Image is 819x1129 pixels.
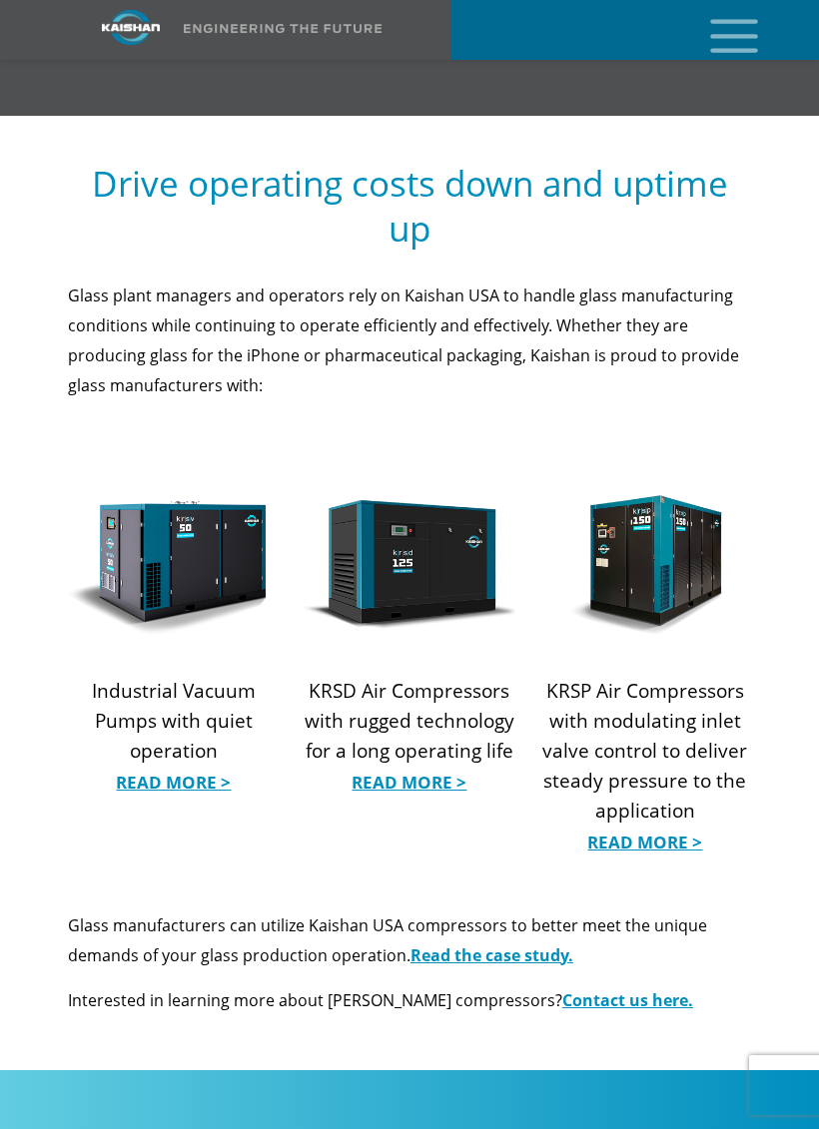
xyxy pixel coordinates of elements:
[68,161,751,251] h5: Drive operating costs down and uptime up
[68,985,751,1015] p: Interested in learning more about [PERSON_NAME] compressors?
[539,495,751,636] img: krsp150
[304,495,515,636] img: krsd125
[68,768,280,798] a: Read More >
[68,281,751,400] p: Glass plant managers and operators rely on Kaishan USA to handle glass manufacturing conditions w...
[539,828,751,857] a: Read More >
[56,10,206,45] img: kaishan logo
[702,13,736,47] a: mobile menu
[68,495,280,636] img: krsv50
[304,676,515,796] p: KRSD Air Compressors with rugged technology for a long operating life
[184,24,382,33] img: Engineering the future
[562,989,693,1011] a: Contact us here.
[410,944,573,966] a: Read the case study.
[304,768,515,798] a: Read More >
[539,676,751,855] p: KRSP Air Compressors with modulating inlet valve control to deliver steady pressure to the applic...
[68,676,280,796] p: Industrial Vacuum Pumps with quiet operation
[68,910,751,970] p: Glass manufacturers can utilize Kaishan USA compressors to better meet the unique demands of your...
